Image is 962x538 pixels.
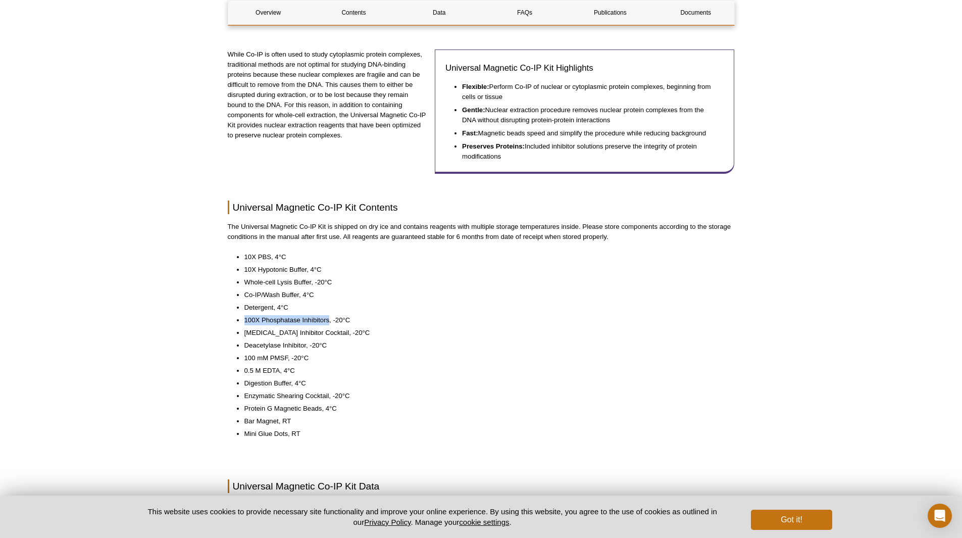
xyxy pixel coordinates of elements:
a: Documents [655,1,736,25]
strong: Gentle: [462,106,485,114]
p: While Co-IP is often used to study cytoplasmic protein complexes, traditional methods are not opt... [228,50,428,140]
li: Whole-cell Lysis Buffer, -20°C [244,277,725,287]
li: 100X Phosphatase Inhibitors, -20°C [244,315,725,325]
h2: Universal Magnetic Co-IP Kit Contents [228,201,735,214]
a: Publications [570,1,650,25]
h2: Universal Magnetic Co-IP Kit Data [228,479,735,493]
li: Co-IP/Wash Buffer, 4°C [244,290,725,300]
p: This website uses cookies to provide necessary site functionality and improve your online experie... [130,506,735,527]
button: Got it! [751,510,832,530]
a: Data [399,1,479,25]
strong: Flexible: [462,83,489,90]
a: FAQs [484,1,565,25]
li: 0.5 M EDTA, 4°C [244,366,725,376]
strong: Preserves Proteins: [462,142,525,150]
p: The Universal Magnetic Co-IP Kit is shipped on dry ice and contains reagents with multiple storag... [228,222,735,242]
li: Detergent, 4°C [244,303,725,313]
li: Included inhibitor solutions preserve the integrity of protein modifications [462,138,714,162]
li: Nuclear extraction procedure removes nuclear protein complexes from the DNA without disrupting pr... [462,102,714,125]
li: Magnetic beads speed and simplify the procedure while reducing background [462,125,714,138]
li: Perform Co-IP of nuclear or cytoplasmic protein complexes, beginning from cells or tissue [462,82,714,102]
li: Deacetylase Inhibitor, -20°C [244,340,725,351]
strong: Fast: [462,129,478,137]
h3: Universal Magnetic Co-IP Kit Highlights [445,62,724,74]
li: 10X Hypotonic Buffer, 4°C [244,265,725,275]
li: 100 mM PMSF, -20°C [244,353,725,363]
button: cookie settings [459,518,509,526]
li: Enzymatic Shearing Cocktail, -20°C [244,391,725,401]
a: Contents [314,1,394,25]
li: Mini Glue Dots, RT [244,429,725,439]
li: Protein G Magnetic Beads, 4°C [244,404,725,414]
li: 10X PBS, 4°C [244,252,725,262]
li: [MEDICAL_DATA] Inhibitor Cocktail, -20°C [244,328,725,338]
li: Digestion Buffer, 4°C [244,378,725,388]
a: Overview [228,1,309,25]
div: Open Intercom Messenger [928,504,952,528]
a: Privacy Policy [364,518,411,526]
li: Bar Magnet, RT [244,416,725,426]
